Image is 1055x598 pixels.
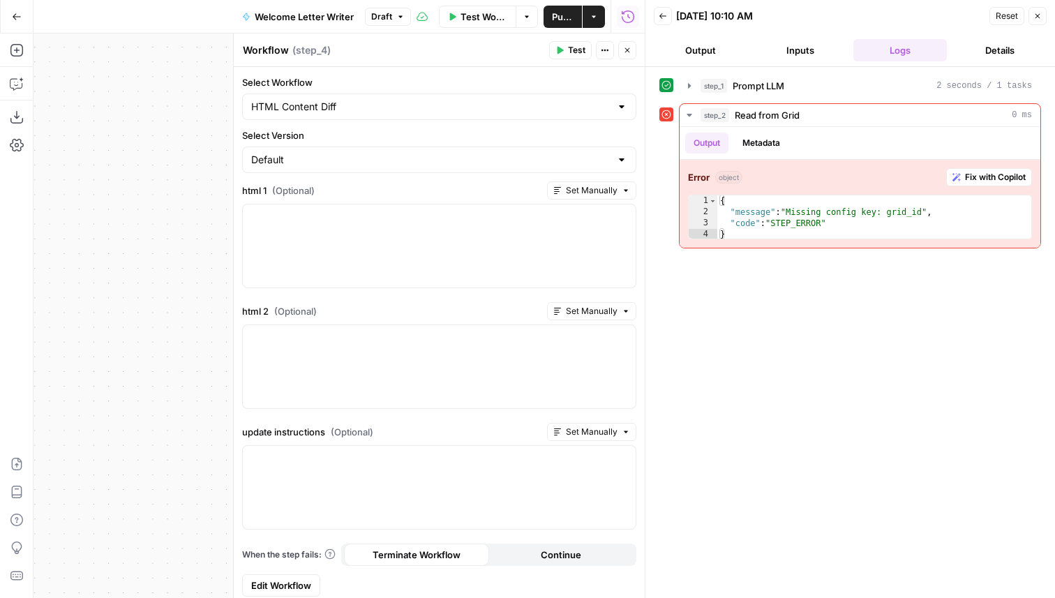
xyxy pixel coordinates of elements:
div: 1 [689,195,717,207]
button: Welcome Letter Writer [234,6,362,28]
span: Test Workflow [461,10,507,24]
label: html 1 [242,184,541,197]
span: Reset [996,10,1018,22]
button: Draft [365,8,411,26]
button: Output [654,39,748,61]
span: Set Manually [566,184,618,197]
span: Test [568,44,585,57]
a: When the step fails: [242,548,336,561]
label: Select Version [242,128,636,142]
span: Read from Grid [735,108,800,122]
span: ( step_4 ) [292,43,331,57]
textarea: Workflow [243,43,289,57]
span: object [715,171,742,184]
span: Set Manually [566,426,618,438]
label: Select Workflow [242,75,636,89]
span: Welcome Letter Writer [255,10,354,24]
span: Set Manually [566,305,618,317]
strong: Error [688,170,710,184]
a: Edit Workflow [242,574,320,597]
button: Metadata [734,133,788,154]
span: (Optional) [331,425,373,439]
div: 4 [689,229,717,240]
span: Draft [371,10,392,23]
span: Continue [541,548,581,562]
button: Set Manually [547,302,636,320]
input: Default [251,153,611,167]
input: HTML Content Diff [251,100,611,114]
span: 2 seconds / 1 tasks [936,80,1032,92]
button: Details [952,39,1047,61]
button: Output [685,133,728,154]
button: Test Workflow [439,6,516,28]
button: Test [549,41,592,59]
span: step_2 [701,108,729,122]
label: update instructions [242,425,541,439]
span: (Optional) [272,184,315,197]
button: 0 ms [680,104,1040,126]
button: Continue [489,544,634,566]
span: Publish [552,10,574,24]
button: Publish [544,6,582,28]
button: Inputs [754,39,848,61]
span: Edit Workflow [251,578,311,592]
button: 2 seconds / 1 tasks [680,75,1040,97]
span: Fix with Copilot [965,171,1026,184]
div: 0 ms [680,127,1040,248]
button: Set Manually [547,423,636,441]
span: step_1 [701,79,727,93]
span: (Optional) [274,304,317,318]
span: Toggle code folding, rows 1 through 4 [709,195,717,207]
div: 2 [689,207,717,218]
button: Reset [989,7,1024,25]
label: html 2 [242,304,541,318]
span: Terminate Workflow [373,548,461,562]
span: Prompt LLM [733,79,784,93]
span: 0 ms [1012,109,1032,121]
button: Fix with Copilot [946,168,1032,186]
div: 3 [689,218,717,229]
button: Set Manually [547,181,636,200]
button: Logs [853,39,948,61]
